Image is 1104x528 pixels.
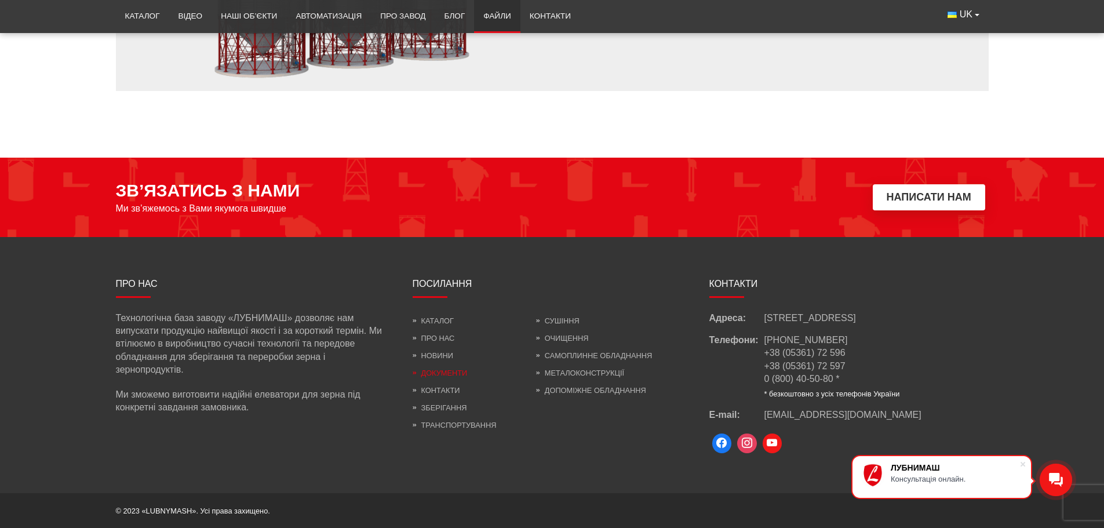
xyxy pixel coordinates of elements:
a: Транспортування [413,421,497,429]
button: UK [938,3,988,26]
span: [STREET_ADDRESS] [764,312,856,325]
a: Facebook [709,431,735,456]
a: +38 (05361) 72 597 [764,361,846,371]
span: Посилання [413,279,472,289]
a: Файли [474,3,520,29]
a: [PHONE_NUMBER] [764,335,848,345]
a: Наші об’єкти [212,3,286,29]
span: E-mail: [709,409,764,421]
a: Самоплинне обладнання [536,351,652,360]
p: Технологічна база заводу «ЛУБНИМАШ» дозволяє нам випускати продукцію найвищої якості і за коротки... [116,312,395,377]
a: Про завод [371,3,435,29]
a: Каталог [413,316,454,325]
a: Зберігання [413,403,467,412]
img: Українська [948,12,957,18]
a: [EMAIL_ADDRESS][DOMAIN_NAME] [764,409,921,421]
button: Написати нам [873,184,985,210]
a: Каталог [116,3,169,29]
span: Ми зв’яжемось з Вами якумога швидше [116,203,287,214]
span: UK [960,8,972,21]
li: * безкоштовно з усіх телефонів України [764,389,900,399]
a: Блог [435,3,474,29]
a: Документи [413,369,468,377]
div: ЛУБНИМАШ [891,463,1019,472]
a: Про нас [413,334,455,343]
span: Телефони: [709,334,764,399]
a: Новини [413,351,453,360]
span: Адреса: [709,312,764,325]
a: Відео [169,3,212,29]
a: Автоматизація [286,3,371,29]
a: Контакти [413,386,460,395]
p: Ми зможемо виготовити надійні елеватори для зерна під конкретні завдання замовника. [116,388,395,414]
a: Instagram [734,431,760,456]
div: Консультація онлайн. [891,475,1019,483]
span: [EMAIL_ADDRESS][DOMAIN_NAME] [764,410,921,420]
a: Допоміжне обладнання [536,386,646,395]
a: Металоконструкції [536,369,624,377]
a: 0 (800) 40-50-80 * [764,374,840,384]
a: Очищення [536,334,589,343]
a: Контакти [520,3,580,29]
span: Про нас [116,279,158,289]
a: Youtube [760,431,785,456]
a: +38 (05361) 72 596 [764,348,846,358]
span: © 2023 «LUBNYMASH». Усі права захищено. [116,507,270,515]
a: Сушіння [536,316,580,325]
span: ЗВ’ЯЗАТИСЬ З НАМИ [116,181,300,201]
span: Контакти [709,279,758,289]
